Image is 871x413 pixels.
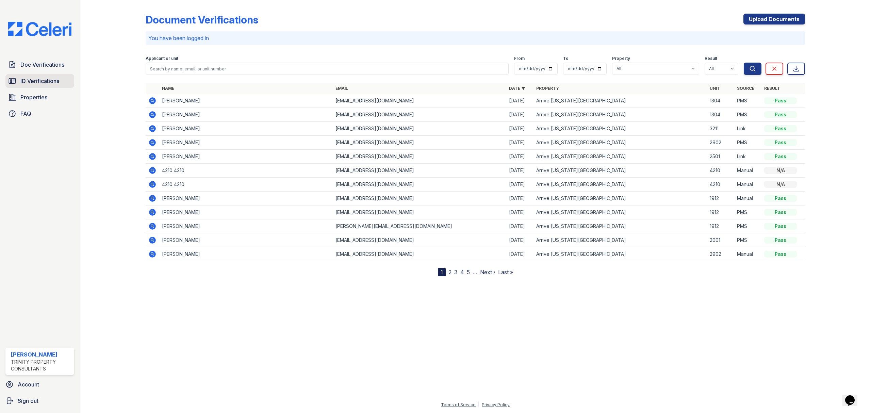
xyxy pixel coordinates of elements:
[707,233,734,247] td: 2001
[335,86,348,91] a: Email
[448,269,451,276] a: 2
[764,167,797,174] div: N/A
[743,14,805,24] a: Upload Documents
[438,268,446,276] div: 1
[707,150,734,164] td: 2501
[159,219,333,233] td: [PERSON_NAME]
[764,237,797,244] div: Pass
[533,247,707,261] td: Arrive [US_STATE][GEOGRAPHIC_DATA]
[533,94,707,108] td: Arrive [US_STATE][GEOGRAPHIC_DATA]
[159,122,333,136] td: [PERSON_NAME]
[20,77,59,85] span: ID Verifications
[734,136,761,150] td: PMS
[159,164,333,178] td: 4210 4210
[506,247,533,261] td: [DATE]
[707,219,734,233] td: 1912
[11,350,71,359] div: [PERSON_NAME]
[162,86,174,91] a: Name
[3,22,77,36] img: CE_Logo_Blue-a8612792a0a2168367f1c8372b55b34899dd931a85d93a1a3d3e32e68fde9ad4.png
[764,125,797,132] div: Pass
[533,108,707,122] td: Arrive [US_STATE][GEOGRAPHIC_DATA]
[734,164,761,178] td: Manual
[159,94,333,108] td: [PERSON_NAME]
[18,380,39,389] span: Account
[5,58,74,71] a: Doc Verifications
[612,56,630,61] label: Property
[737,86,754,91] a: Source
[333,122,506,136] td: [EMAIL_ADDRESS][DOMAIN_NAME]
[734,219,761,233] td: PMS
[159,136,333,150] td: [PERSON_NAME]
[707,205,734,219] td: 1912
[563,56,569,61] label: To
[764,195,797,202] div: Pass
[333,108,506,122] td: [EMAIL_ADDRESS][DOMAIN_NAME]
[734,150,761,164] td: Link
[734,192,761,205] td: Manual
[506,150,533,164] td: [DATE]
[707,136,734,150] td: 2902
[473,268,477,276] span: …
[734,122,761,136] td: Link
[454,269,458,276] a: 3
[764,153,797,160] div: Pass
[734,108,761,122] td: PMS
[710,86,720,91] a: Unit
[536,86,559,91] a: Property
[498,269,513,276] a: Last »
[333,164,506,178] td: [EMAIL_ADDRESS][DOMAIN_NAME]
[707,94,734,108] td: 1304
[146,56,178,61] label: Applicant or unit
[764,97,797,104] div: Pass
[533,192,707,205] td: Arrive [US_STATE][GEOGRAPHIC_DATA]
[842,386,864,406] iframe: chat widget
[533,219,707,233] td: Arrive [US_STATE][GEOGRAPHIC_DATA]
[707,122,734,136] td: 3211
[5,107,74,120] a: FAQ
[506,164,533,178] td: [DATE]
[159,233,333,247] td: [PERSON_NAME]
[707,192,734,205] td: 1912
[506,192,533,205] td: [DATE]
[506,219,533,233] td: [DATE]
[482,402,510,407] a: Privacy Policy
[20,110,31,118] span: FAQ
[707,108,734,122] td: 1304
[764,223,797,230] div: Pass
[506,94,533,108] td: [DATE]
[509,86,525,91] a: Date ▼
[5,74,74,88] a: ID Verifications
[159,178,333,192] td: 4210 4210
[707,247,734,261] td: 2902
[460,269,464,276] a: 4
[5,90,74,104] a: Properties
[333,94,506,108] td: [EMAIL_ADDRESS][DOMAIN_NAME]
[734,233,761,247] td: PMS
[506,178,533,192] td: [DATE]
[764,181,797,188] div: N/A
[159,205,333,219] td: [PERSON_NAME]
[333,219,506,233] td: [PERSON_NAME][EMAIL_ADDRESS][DOMAIN_NAME]
[506,122,533,136] td: [DATE]
[533,178,707,192] td: Arrive [US_STATE][GEOGRAPHIC_DATA]
[533,122,707,136] td: Arrive [US_STATE][GEOGRAPHIC_DATA]
[734,178,761,192] td: Manual
[764,209,797,216] div: Pass
[18,397,38,405] span: Sign out
[478,402,479,407] div: |
[506,108,533,122] td: [DATE]
[146,14,258,26] div: Document Verifications
[707,178,734,192] td: 4210
[159,247,333,261] td: [PERSON_NAME]
[533,205,707,219] td: Arrive [US_STATE][GEOGRAPHIC_DATA]
[333,233,506,247] td: [EMAIL_ADDRESS][DOMAIN_NAME]
[333,247,506,261] td: [EMAIL_ADDRESS][DOMAIN_NAME]
[467,269,470,276] a: 5
[533,233,707,247] td: Arrive [US_STATE][GEOGRAPHIC_DATA]
[11,359,71,372] div: Trinity Property Consultants
[506,205,533,219] td: [DATE]
[480,269,495,276] a: Next ›
[734,94,761,108] td: PMS
[3,394,77,408] a: Sign out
